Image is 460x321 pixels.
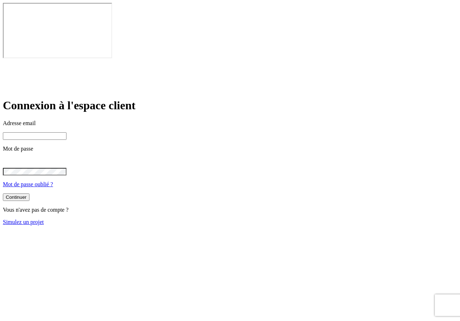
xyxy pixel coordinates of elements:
p: Mot de passe [3,146,457,152]
a: Mot de passe oublié ? [3,181,53,187]
a: Simulez un projet [3,219,44,225]
div: Continuer [6,194,27,200]
button: Continuer [3,193,29,201]
h1: Connexion à l'espace client [3,99,457,112]
p: Vous n'avez pas de compte ? [3,207,457,213]
p: Adresse email [3,120,457,127]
